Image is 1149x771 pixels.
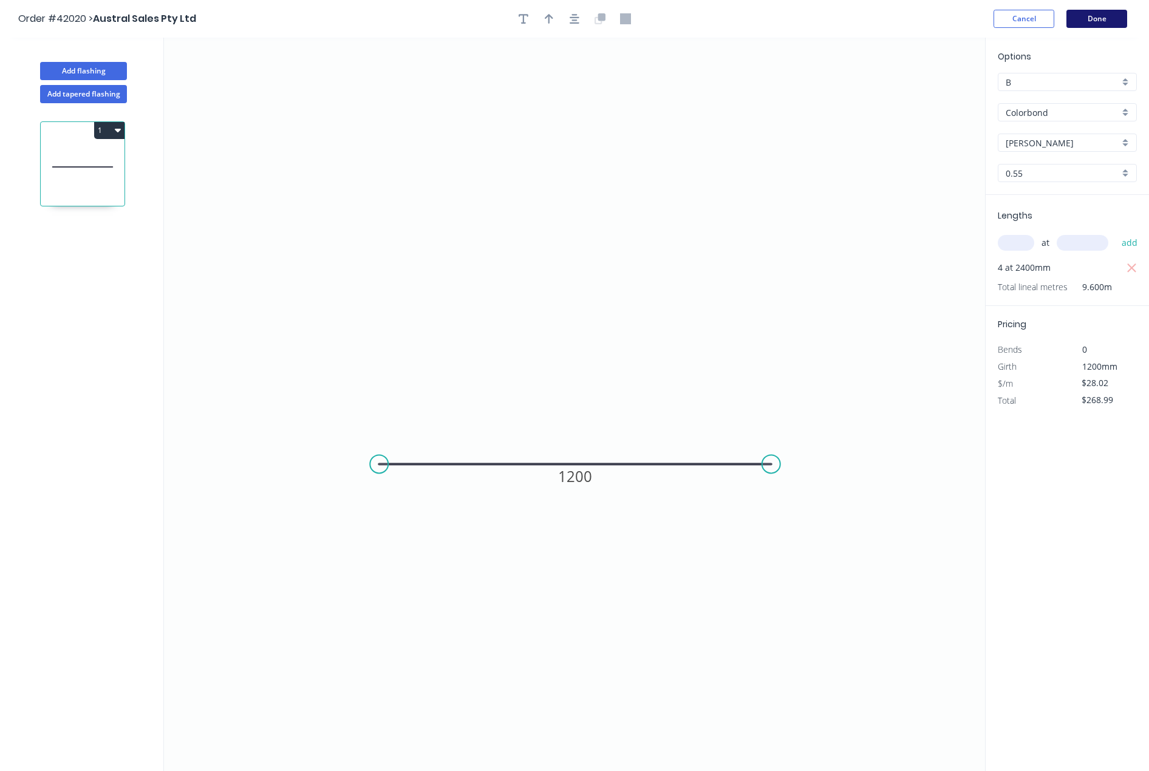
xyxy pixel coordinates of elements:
[1006,167,1119,180] input: Thickness
[1006,76,1119,89] input: Price level
[40,85,127,103] button: Add tapered flashing
[1116,233,1144,253] button: add
[998,318,1026,330] span: Pricing
[1042,234,1049,251] span: at
[40,62,127,80] button: Add flashing
[998,50,1031,63] span: Options
[1006,106,1119,119] input: Material
[1082,361,1117,372] span: 1200mm
[998,344,1022,355] span: Bends
[998,209,1032,222] span: Lengths
[998,361,1017,372] span: Girth
[998,395,1016,406] span: Total
[1082,344,1087,355] span: 0
[1006,137,1119,149] input: Colour
[164,38,985,771] svg: 0
[1066,10,1127,28] button: Done
[558,466,592,486] tspan: 1200
[94,122,124,139] button: 1
[998,279,1068,296] span: Total lineal metres
[994,10,1054,28] button: Cancel
[1068,279,1112,296] span: 9.600m
[998,259,1051,276] span: 4 at 2400mm
[998,378,1013,389] span: $/m
[18,12,93,25] span: Order #42020 >
[93,12,196,25] span: Austral Sales Pty Ltd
